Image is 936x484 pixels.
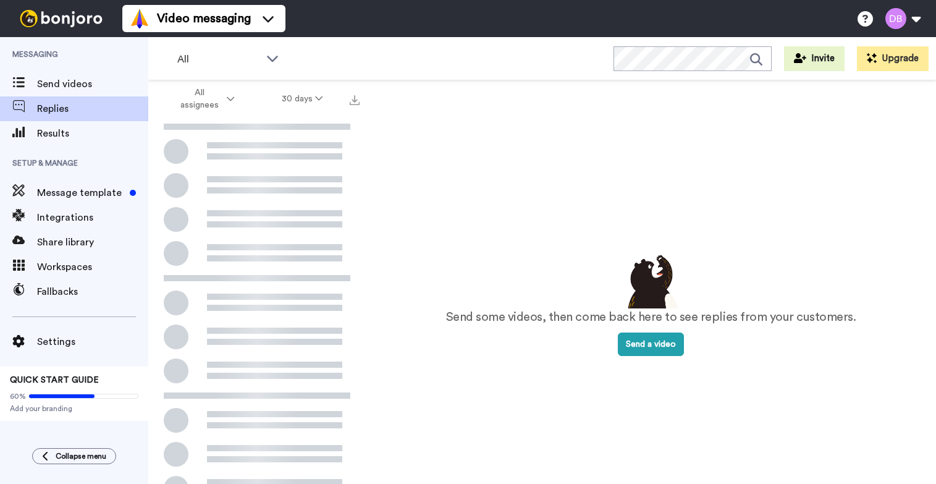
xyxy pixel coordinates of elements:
[15,10,108,27] img: bj-logo-header-white.svg
[37,185,125,200] span: Message template
[618,333,684,356] button: Send a video
[37,101,148,116] span: Replies
[130,9,150,28] img: vm-color.svg
[446,308,856,326] p: Send some videos, then come back here to see replies from your customers.
[258,88,347,110] button: 30 days
[10,404,138,414] span: Add your branding
[157,10,251,27] span: Video messaging
[37,235,148,250] span: Share library
[37,210,148,225] span: Integrations
[857,46,929,71] button: Upgrade
[346,90,363,108] button: Export all results that match these filters now.
[32,448,116,464] button: Collapse menu
[784,46,845,71] button: Invite
[37,126,148,141] span: Results
[10,391,26,401] span: 60%
[37,334,148,349] span: Settings
[350,95,360,105] img: export.svg
[618,340,684,349] a: Send a video
[177,52,260,67] span: All
[151,82,258,116] button: All assignees
[37,77,148,91] span: Send videos
[174,87,224,111] span: All assignees
[620,252,682,308] img: results-emptystates.png
[37,260,148,274] span: Workspaces
[56,451,106,461] span: Collapse menu
[37,284,148,299] span: Fallbacks
[10,376,99,384] span: QUICK START GUIDE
